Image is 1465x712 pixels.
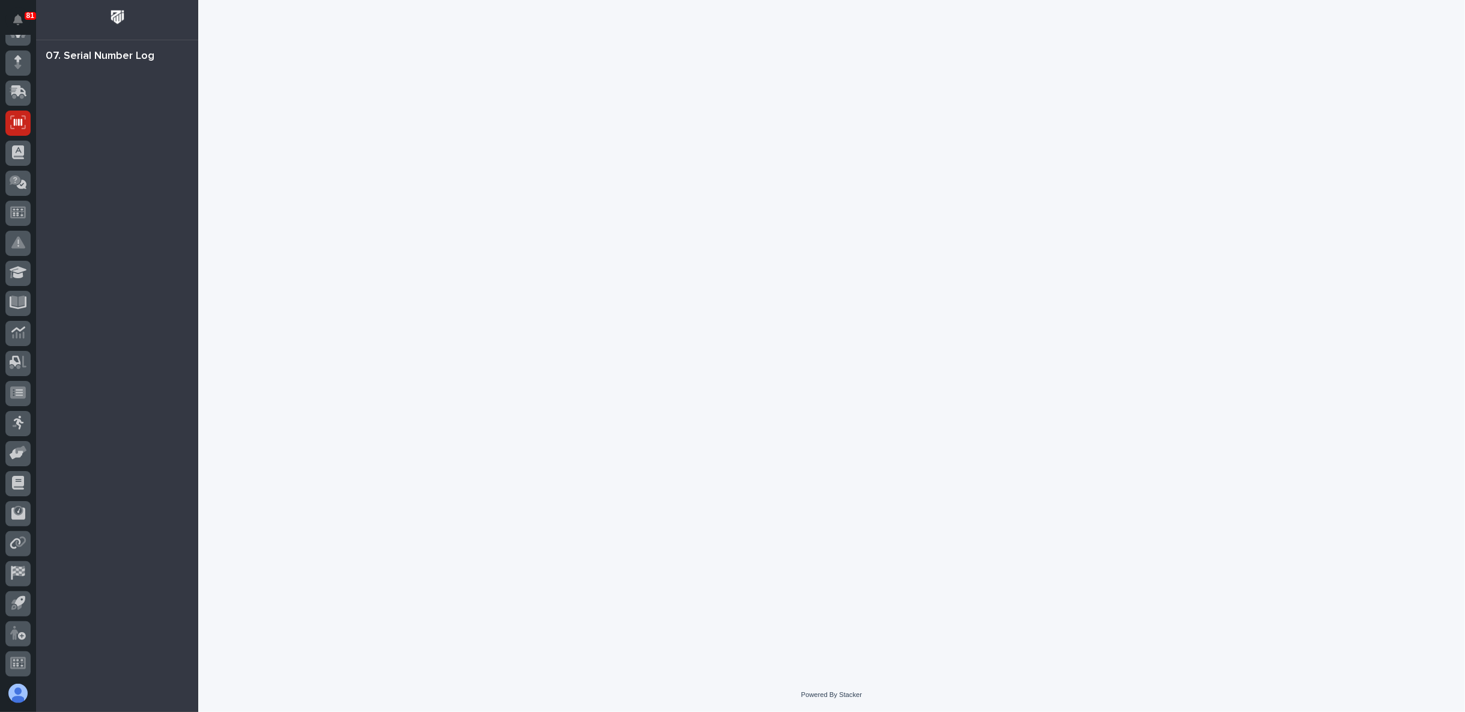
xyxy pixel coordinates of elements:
img: Workspace Logo [106,6,129,28]
div: 07. Serial Number Log [46,50,154,63]
p: 81 [26,11,34,20]
button: users-avatar [5,681,31,706]
button: Notifications [5,7,31,32]
div: Notifications81 [15,14,31,34]
a: Powered By Stacker [801,691,862,698]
